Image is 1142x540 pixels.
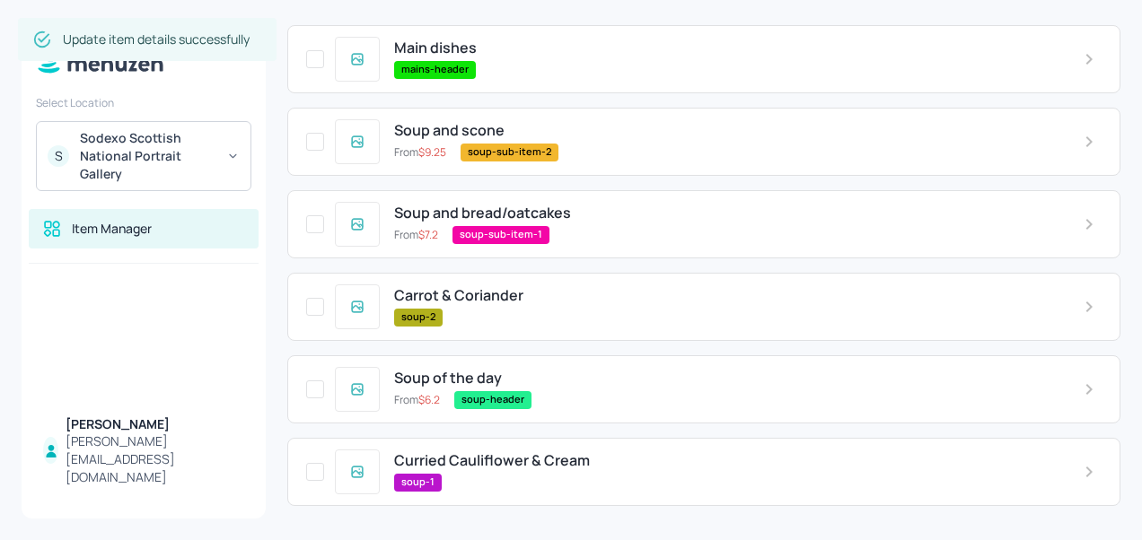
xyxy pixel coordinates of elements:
span: $ 6.2 [418,392,440,407]
p: From [394,144,446,161]
span: soup-2 [394,309,443,325]
span: Soup of the day [394,370,502,387]
span: Soup and bread/oatcakes [394,205,571,222]
span: soup-sub-item-1 [452,227,549,242]
div: Item Manager [72,220,152,238]
div: [PERSON_NAME][EMAIL_ADDRESS][DOMAIN_NAME] [66,432,244,486]
span: soup-sub-item-2 [461,144,558,160]
div: [PERSON_NAME] [66,415,244,433]
div: Update item details successfully [63,23,250,56]
span: soup-header [454,392,531,407]
span: $ 7.2 [418,227,438,242]
p: From [394,392,440,408]
span: Curried Cauliflower & Cream [394,452,590,469]
div: Sodexo Scottish National Portrait Gallery [80,129,215,183]
span: Soup and scone [394,122,505,139]
span: Main dishes [394,39,477,57]
span: Carrot & Coriander [394,287,523,304]
p: From [394,227,438,243]
span: mains-header [394,62,476,77]
span: $ 9.25 [418,144,446,160]
div: Select Location [36,95,251,110]
span: soup-1 [394,475,442,490]
div: S [48,145,69,167]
